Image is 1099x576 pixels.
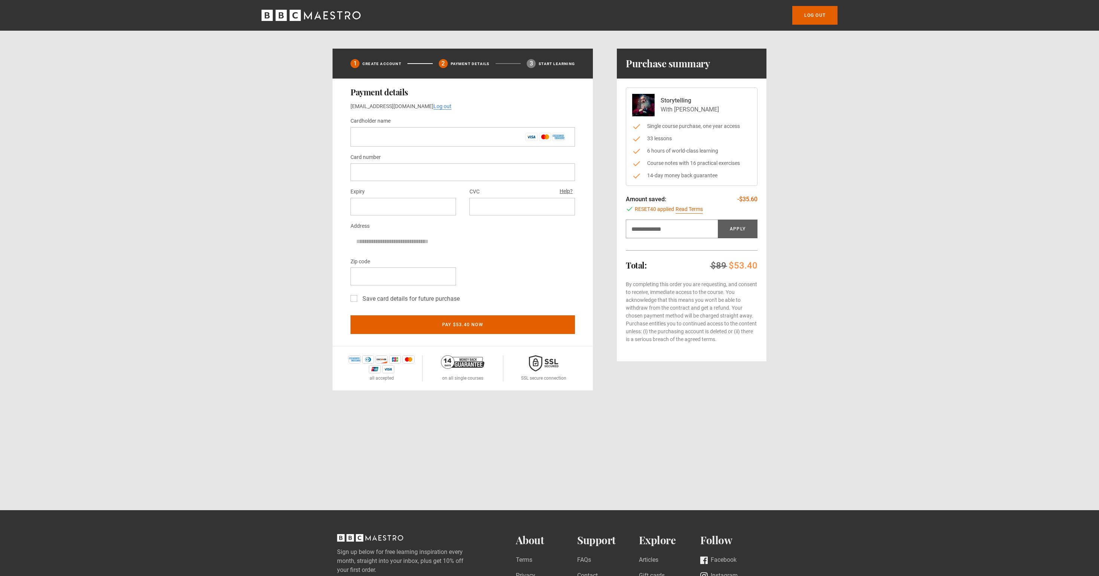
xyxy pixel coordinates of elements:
[661,96,719,105] p: Storytelling
[359,294,460,303] label: Save card details for future purchase
[442,375,483,382] p: on all single courses
[639,555,658,566] a: Articles
[521,375,566,382] p: SSL secure connection
[516,555,532,566] a: Terms
[632,135,751,143] li: 33 lessons
[350,187,365,196] label: Expiry
[337,534,403,542] svg: BBC Maestro, back to top
[349,355,361,364] img: amex
[350,153,381,162] label: Card number
[370,375,394,382] p: all accepted
[376,355,388,364] img: discover
[337,537,403,544] a: BBC Maestro, back to top
[451,61,490,67] p: Payment details
[626,58,710,70] h1: Purchase summary
[527,59,536,68] div: 3
[362,61,401,67] p: Create Account
[632,159,751,167] li: Course notes with 16 practical exercises
[362,355,374,364] img: diners
[632,172,751,180] li: 14-day money back guarantee
[577,555,591,566] a: FAQs
[729,260,757,271] span: $53.40
[337,548,486,575] label: Sign up below for free learning inspiration every month, straight into your inbox, plus get 10% o...
[350,315,575,334] button: Pay $53.40 now
[700,534,762,546] h2: Follow
[676,205,703,214] a: Read Terms
[350,117,391,126] label: Cardholder name
[557,187,575,196] button: Help?
[350,102,575,110] p: [EMAIL_ADDRESS][DOMAIN_NAME]
[539,61,575,67] p: Start learning
[661,105,719,114] p: With [PERSON_NAME]
[626,261,646,270] h2: Total:
[356,203,450,210] iframe: Secure expiration date input frame
[635,205,674,214] span: RESET40 applied
[369,365,381,373] img: unionpay
[439,59,448,68] div: 2
[469,187,480,196] label: CVC
[639,534,701,546] h2: Explore
[711,260,726,271] span: $89
[577,534,639,546] h2: Support
[737,195,757,204] p: -$35.60
[389,355,401,364] img: jcb
[700,555,737,566] a: Facebook
[718,220,757,238] button: Apply
[350,59,359,68] div: 1
[402,355,414,364] img: mastercard
[632,122,751,130] li: Single course purchase, one year access
[356,273,450,280] iframe: Secure postal code input frame
[441,355,484,369] img: 14-day-money-back-guarantee-42d24aedb5115c0ff13b.png
[626,195,666,204] p: Amount saved:
[350,222,370,231] label: Address
[475,203,569,210] iframe: Secure CVC input frame
[632,147,751,155] li: 6 hours of world-class learning
[350,88,575,96] h2: Payment details
[382,365,394,373] img: visa
[356,169,569,176] iframe: Secure card number input frame
[626,281,757,343] p: By completing this order you are requesting, and consent to receive, immediate access to the cour...
[350,257,370,266] label: Zip code
[516,534,578,546] h2: About
[434,103,451,110] a: Log out
[792,6,838,25] a: Log out
[261,10,361,21] svg: BBC Maestro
